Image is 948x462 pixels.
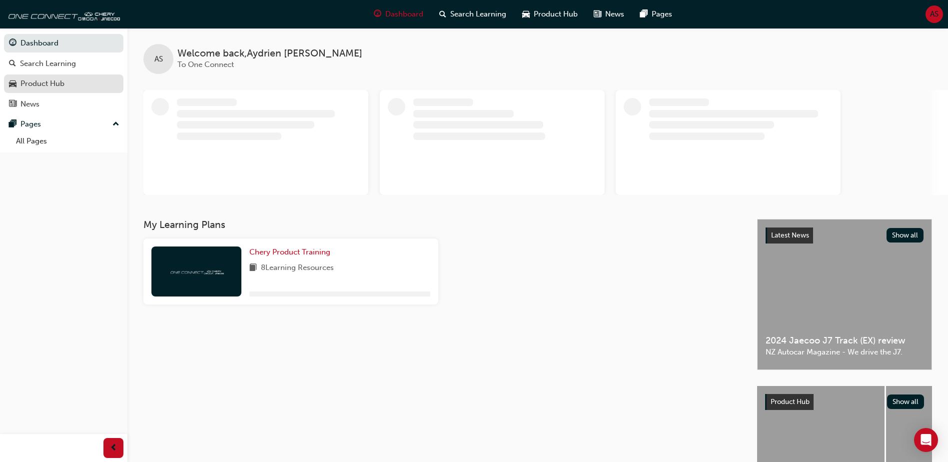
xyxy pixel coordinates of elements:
span: AS [154,53,163,65]
span: 8 Learning Resources [261,262,334,274]
div: Open Intercom Messenger [914,428,938,452]
span: Dashboard [385,8,423,20]
span: book-icon [249,262,257,274]
span: Chery Product Training [249,247,330,256]
button: Pages [4,115,123,133]
span: guage-icon [9,39,16,48]
a: search-iconSearch Learning [431,4,514,24]
span: news-icon [9,100,16,109]
button: Show all [887,228,924,242]
span: NZ Autocar Magazine - We drive the J7. [766,346,924,358]
a: Product Hub [4,74,123,93]
span: car-icon [522,8,530,20]
a: Dashboard [4,34,123,52]
a: guage-iconDashboard [366,4,431,24]
h3: My Learning Plans [143,219,741,230]
span: Welcome back , Aydrien [PERSON_NAME] [177,48,362,59]
a: Latest NewsShow all2024 Jaecoo J7 Track (EX) reviewNZ Autocar Magazine - We drive the J7. [757,219,932,370]
a: News [4,95,123,113]
span: News [605,8,624,20]
a: Latest NewsShow all [766,227,924,243]
a: Search Learning [4,54,123,73]
span: pages-icon [9,120,16,129]
div: Product Hub [20,78,64,89]
button: Show all [887,394,925,409]
span: To One Connect [177,60,234,69]
img: oneconnect [5,4,120,24]
span: Latest News [771,231,809,239]
a: All Pages [12,133,123,149]
span: Product Hub [771,397,810,406]
a: news-iconNews [586,4,632,24]
div: News [20,98,39,110]
span: car-icon [9,79,16,88]
span: pages-icon [640,8,648,20]
span: Pages [652,8,672,20]
span: 2024 Jaecoo J7 Track (EX) review [766,335,924,346]
span: Search Learning [450,8,506,20]
span: search-icon [9,59,16,68]
div: Search Learning [20,58,76,69]
a: Product HubShow all [765,394,924,410]
span: prev-icon [110,442,117,454]
span: guage-icon [374,8,381,20]
a: car-iconProduct Hub [514,4,586,24]
a: pages-iconPages [632,4,680,24]
span: news-icon [594,8,601,20]
span: Product Hub [534,8,578,20]
span: search-icon [439,8,446,20]
button: DashboardSearch LearningProduct HubNews [4,32,123,115]
span: up-icon [112,118,119,131]
button: AS [926,5,943,23]
a: Chery Product Training [249,246,334,258]
img: oneconnect [169,266,224,276]
span: AS [930,8,939,20]
div: Pages [20,118,41,130]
